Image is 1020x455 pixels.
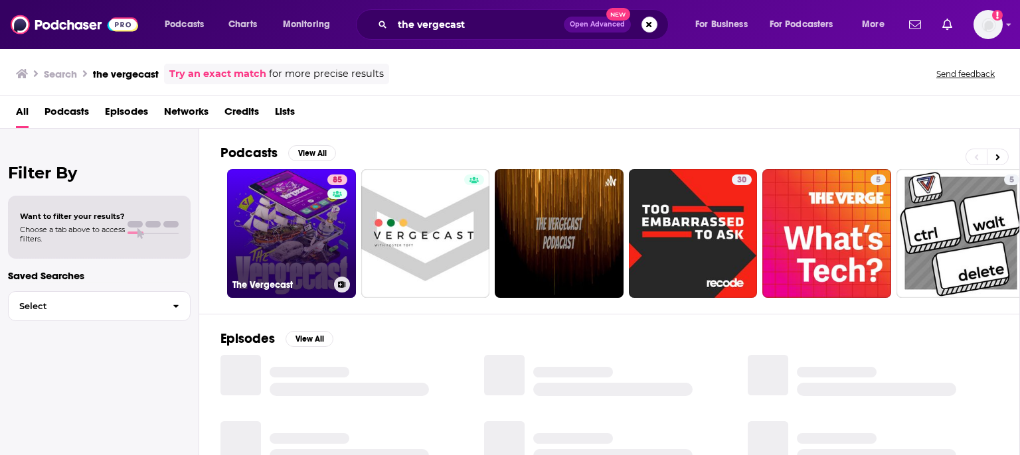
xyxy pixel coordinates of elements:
[220,145,336,161] a: PodcastsView All
[853,14,901,35] button: open menu
[220,14,265,35] a: Charts
[862,15,885,34] span: More
[937,13,958,36] a: Show notifications dropdown
[1009,174,1014,187] span: 5
[227,169,356,298] a: 85The Vergecast
[20,212,125,221] span: Want to filter your results?
[1004,174,1019,185] a: 5
[286,331,333,347] button: View All
[9,302,162,310] span: Select
[44,101,89,128] a: Podcasts
[8,291,191,321] button: Select
[232,279,329,291] h3: The Vergecast
[11,12,138,37] img: Podchaser - Follow, Share and Rate Podcasts
[974,10,1003,39] img: User Profile
[8,269,191,282] p: Saved Searches
[220,330,275,347] h2: Episodes
[369,9,681,40] div: Search podcasts, credits, & more...
[770,15,833,34] span: For Podcasters
[283,15,330,34] span: Monitoring
[105,101,148,128] a: Episodes
[275,101,295,128] a: Lists
[762,169,891,298] a: 5
[974,10,1003,39] button: Show profile menu
[333,174,342,187] span: 85
[20,225,125,243] span: Choose a tab above to access filters.
[224,101,259,128] a: Credits
[686,14,764,35] button: open menu
[155,14,221,35] button: open menu
[737,174,746,187] span: 30
[606,8,630,21] span: New
[732,174,752,185] a: 30
[629,169,758,298] a: 30
[16,101,29,128] a: All
[228,15,257,34] span: Charts
[93,68,159,80] h3: the vergecast
[288,145,336,161] button: View All
[165,15,204,34] span: Podcasts
[392,14,564,35] input: Search podcasts, credits, & more...
[570,21,625,28] span: Open Advanced
[327,174,347,185] a: 85
[871,174,886,185] a: 5
[269,66,384,82] span: for more precise results
[169,66,266,82] a: Try an exact match
[8,163,191,182] h2: Filter By
[876,174,881,187] span: 5
[274,14,347,35] button: open menu
[220,145,278,161] h2: Podcasts
[932,68,999,80] button: Send feedback
[904,13,926,36] a: Show notifications dropdown
[695,15,748,34] span: For Business
[992,10,1003,21] svg: Add a profile image
[164,101,209,128] a: Networks
[564,17,631,32] button: Open AdvancedNew
[220,330,333,347] a: EpisodesView All
[974,10,1003,39] span: Logged in as GregKubie
[44,68,77,80] h3: Search
[761,14,853,35] button: open menu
